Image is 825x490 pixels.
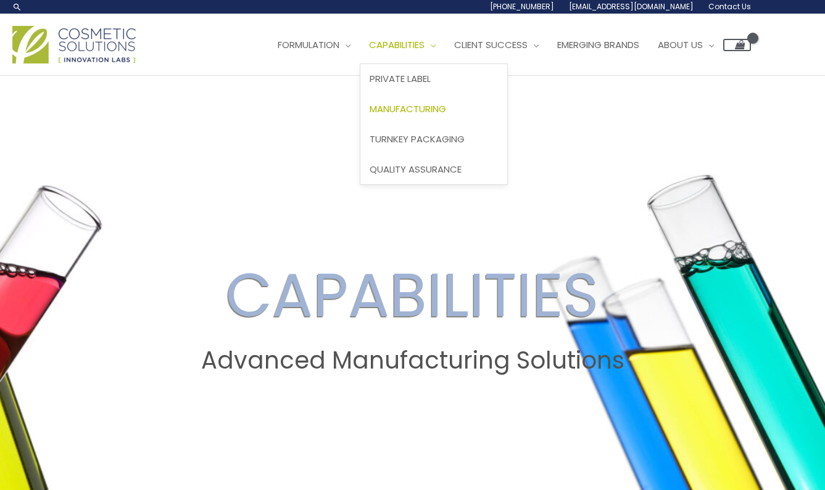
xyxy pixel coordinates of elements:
a: Manufacturing [360,94,507,125]
span: Turnkey Packaging [370,133,465,145]
a: Quality Assurance [360,154,507,184]
span: Quality Assurance [370,163,462,176]
a: About Us [649,27,723,63]
span: [PHONE_NUMBER] [490,1,554,12]
a: Capabilities [360,27,445,63]
span: Client Success [454,38,528,51]
a: View Shopping Cart, empty [723,39,751,51]
a: Formulation [268,27,360,63]
span: Capabilities [369,38,425,51]
img: Cosmetic Solutions Logo [12,26,136,63]
a: Client Success [445,27,548,63]
nav: Site Navigation [259,27,751,63]
h2: CAPABILITIES [12,259,813,332]
span: Emerging Brands [557,38,639,51]
span: Contact Us [708,1,751,12]
span: About Us [658,38,703,51]
a: Private Label [360,64,507,94]
span: [EMAIL_ADDRESS][DOMAIN_NAME] [569,1,694,12]
a: Search icon link [12,2,22,12]
h2: Advanced Manufacturing Solutions [12,346,813,375]
span: Private Label [370,72,431,85]
span: Manufacturing [370,102,446,115]
a: Turnkey Packaging [360,124,507,154]
a: Emerging Brands [548,27,649,63]
span: Formulation [278,38,339,51]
